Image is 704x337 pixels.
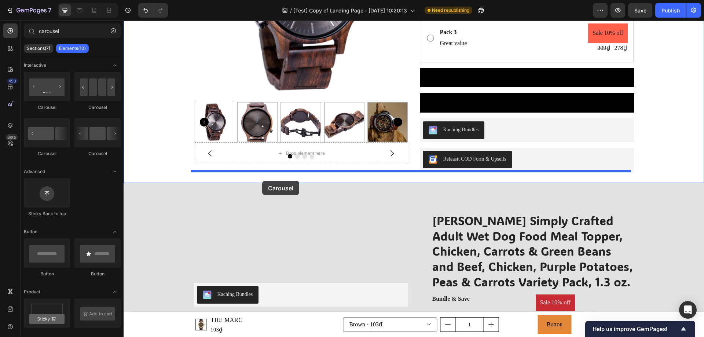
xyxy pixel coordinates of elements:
[24,150,70,157] div: Carousel
[24,228,37,235] span: Button
[27,45,50,51] p: Sections(7)
[124,21,704,337] iframe: To enrich screen reader interactions, please activate Accessibility in Grammarly extension settings
[138,3,168,18] div: Undo/Redo
[24,23,121,38] input: Search Sections & Elements
[24,168,45,175] span: Advanced
[109,166,121,177] span: Toggle open
[290,7,292,14] span: /
[293,7,407,14] span: [Test] Copy of Landing Page - [DATE] 10:20:13
[74,150,121,157] div: Carousel
[24,271,70,277] div: Button
[679,301,697,319] div: Open Intercom Messenger
[59,45,86,51] p: Elements(10)
[109,286,121,298] span: Toggle open
[24,62,46,69] span: Interactive
[432,7,469,14] span: Need republishing
[593,325,688,333] button: Show survey - Help us improve GemPages!
[48,6,51,15] p: 7
[74,271,121,277] div: Button
[7,78,18,84] div: 450
[109,226,121,238] span: Toggle open
[24,104,70,111] div: Carousel
[5,134,18,140] div: Beta
[24,210,70,217] div: Sticky Back to top
[74,104,121,111] div: Carousel
[3,3,55,18] button: 7
[593,326,679,333] span: Help us improve GemPages!
[628,3,652,18] button: Save
[661,7,680,14] div: Publish
[109,59,121,71] span: Toggle open
[24,289,40,295] span: Product
[655,3,686,18] button: Publish
[634,7,646,14] span: Save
